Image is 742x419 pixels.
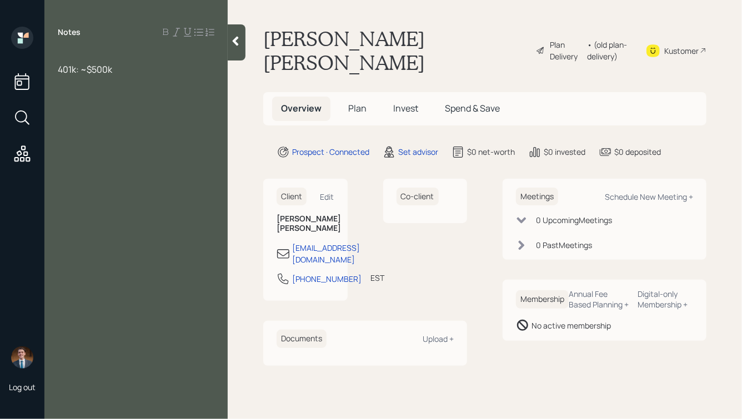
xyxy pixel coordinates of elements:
h6: Client [277,188,307,206]
div: Kustomer [664,45,699,57]
span: Plan [348,102,367,114]
div: Upload + [423,334,454,344]
div: $0 net-worth [467,146,515,158]
h6: Membership [516,290,569,309]
div: 0 Upcoming Meeting s [536,214,612,226]
div: Log out [9,382,36,392]
div: Annual Fee Based Planning + [569,289,629,310]
h6: Meetings [516,188,558,206]
div: Set advisor [398,146,438,158]
img: hunter_neumayer.jpg [11,346,33,368]
span: 401k: ~$500k [58,63,112,75]
div: [PHONE_NUMBER] [292,273,362,285]
span: Spend & Save [445,102,500,114]
span: Invest [393,102,418,114]
h1: [PERSON_NAME] [PERSON_NAME] [263,27,527,74]
div: [EMAIL_ADDRESS][DOMAIN_NAME] [292,242,360,265]
div: $0 invested [544,146,585,158]
span: Overview [281,102,322,114]
h6: Co-client [397,188,439,206]
div: Schedule New Meeting + [605,191,693,202]
div: • (old plan-delivery) [587,39,632,62]
h6: [PERSON_NAME] [PERSON_NAME] [277,214,334,233]
div: Plan Delivery [550,39,581,62]
div: 0 Past Meeting s [536,239,592,251]
div: $0 deposited [614,146,661,158]
div: Edit [320,191,334,202]
label: Notes [58,27,81,38]
div: No active membership [532,320,611,331]
div: Digital-only Membership + [638,289,693,310]
h6: Documents [277,330,327,348]
div: Prospect · Connected [292,146,369,158]
div: EST [370,272,384,284]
